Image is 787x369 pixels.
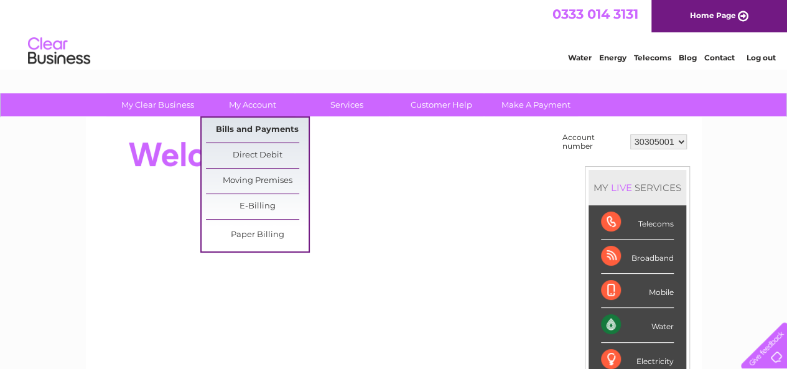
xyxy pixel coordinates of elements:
a: Telecoms [634,53,671,62]
img: logo.png [27,32,91,70]
div: LIVE [608,182,635,194]
a: Energy [599,53,626,62]
a: My Account [201,93,304,116]
td: Account number [559,130,627,154]
div: MY SERVICES [589,170,686,205]
a: Customer Help [390,93,493,116]
a: E-Billing [206,194,309,219]
a: Bills and Payments [206,118,309,142]
a: Blog [679,53,697,62]
div: Mobile [601,274,674,308]
a: Water [568,53,592,62]
a: Moving Premises [206,169,309,194]
a: Direct Debit [206,143,309,168]
a: Log out [746,53,775,62]
a: My Clear Business [106,93,209,116]
a: Make A Payment [485,93,587,116]
div: Telecoms [601,205,674,240]
div: Water [601,308,674,342]
a: Contact [704,53,735,62]
a: 0333 014 3131 [552,6,638,22]
div: Broadband [601,240,674,274]
div: Clear Business is a trading name of Verastar Limited (registered in [GEOGRAPHIC_DATA] No. 3667643... [100,7,688,60]
a: Services [296,93,398,116]
a: Paper Billing [206,223,309,248]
